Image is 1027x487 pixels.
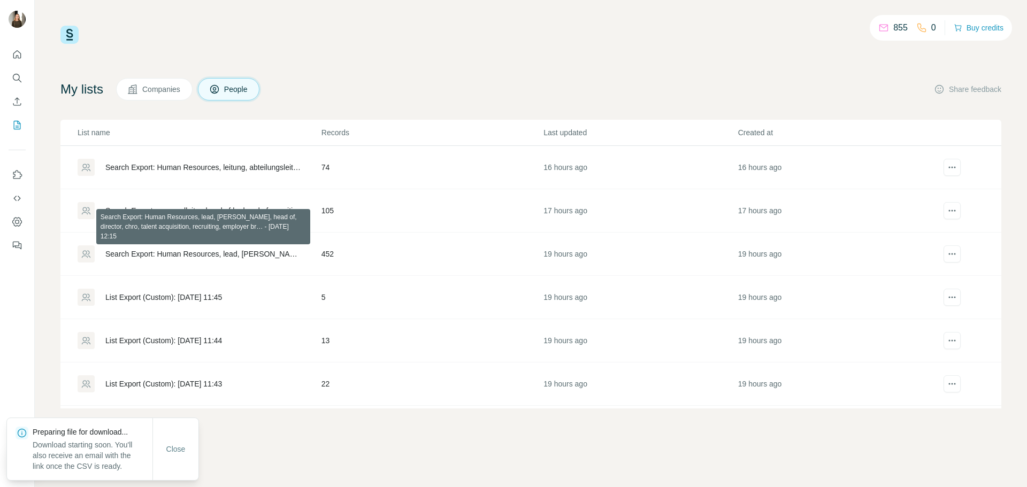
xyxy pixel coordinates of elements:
[944,332,961,349] button: actions
[738,189,932,233] td: 17 hours ago
[9,45,26,64] button: Quick start
[321,233,543,276] td: 452
[738,127,931,138] p: Created at
[105,249,303,259] div: Search Export: Human Resources, lead, [PERSON_NAME], head of, director, chro, talent acquisition,...
[33,439,152,471] p: Download starting soon. You'll also receive an email with the link once the CSV is ready.
[944,289,961,306] button: actions
[944,159,961,176] button: actions
[543,276,737,319] td: 19 hours ago
[60,81,103,98] h4: My lists
[9,165,26,184] button: Use Surfe on LinkedIn
[9,189,26,208] button: Use Surfe API
[934,84,1001,95] button: Share feedback
[33,427,152,437] p: Preparing file for download...
[105,292,222,303] div: List Export (Custom): [DATE] 11:45
[543,189,737,233] td: 17 hours ago
[543,319,737,362] td: 19 hours ago
[321,362,543,406] td: 22
[738,146,932,189] td: 16 hours ago
[954,20,1003,35] button: Buy credits
[543,146,737,189] td: 16 hours ago
[78,127,320,138] p: List name
[9,68,26,88] button: Search
[60,26,79,44] img: Surfe Logo
[321,319,543,362] td: 13
[9,115,26,135] button: My lists
[738,362,932,406] td: 19 hours ago
[944,245,961,262] button: actions
[321,146,543,189] td: 74
[9,236,26,255] button: Feedback
[105,335,222,346] div: List Export (Custom): [DATE] 11:44
[738,233,932,276] td: 19 hours ago
[931,21,936,34] p: 0
[738,406,932,449] td: 19 hours ago
[321,276,543,319] td: 5
[142,84,181,95] span: Companies
[543,406,737,449] td: 19 hours ago
[224,84,249,95] span: People
[321,189,543,233] td: 105
[738,276,932,319] td: 19 hours ago
[9,11,26,28] img: Avatar
[9,92,26,111] button: Enrich CSV
[944,202,961,219] button: actions
[543,233,737,276] td: 19 hours ago
[105,162,303,173] div: Search Export: Human Resources, leitung, abteilungsleitung, [GEOGRAPHIC_DATA], Scoring Prio 3 - I...
[944,375,961,392] button: actions
[9,212,26,231] button: Dashboard
[321,127,542,138] p: Records
[105,378,222,389] div: List Export (Custom): [DATE] 11:43
[321,406,543,449] td: 21
[893,21,908,34] p: 855
[543,127,737,138] p: Last updated
[543,362,737,406] td: 19 hours ago
[738,319,932,362] td: 19 hours ago
[105,205,303,216] div: Search Export: personalleiter, head of hr, head of recruiting, chro, [GEOGRAPHIC_DATA], Scoring P...
[166,444,186,454] span: Close
[159,439,193,459] button: Close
